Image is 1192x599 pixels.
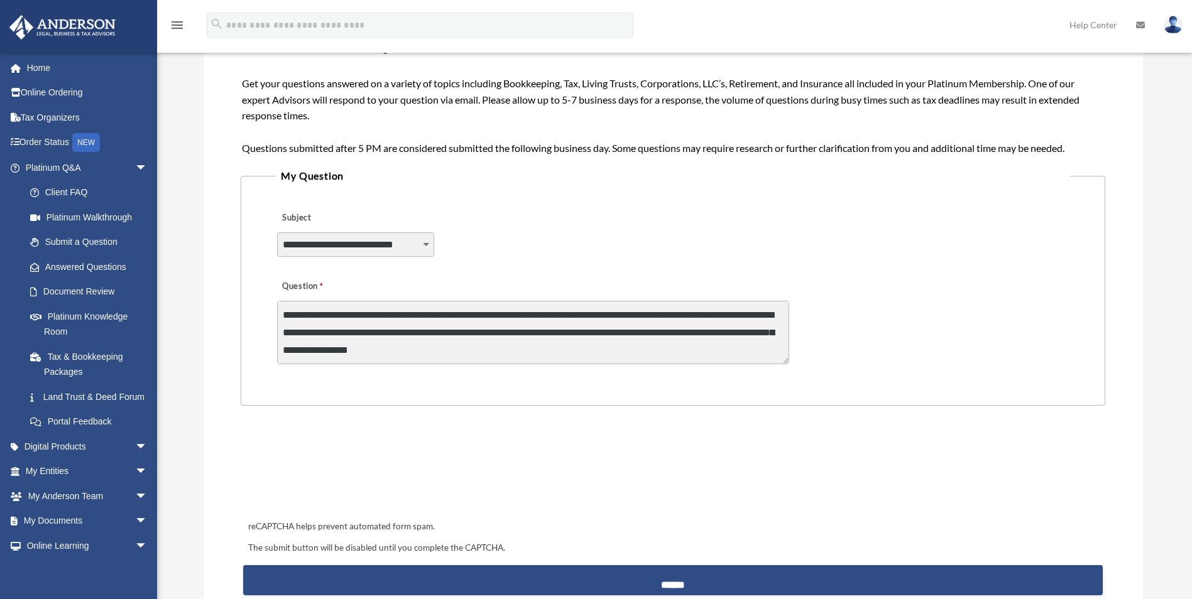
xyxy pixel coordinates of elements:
span: arrow_drop_down [135,459,160,485]
a: Online Ordering [9,80,167,105]
a: Answered Questions [18,254,167,279]
a: My Documentsarrow_drop_down [9,509,167,534]
img: Anderson Advisors Platinum Portal [6,15,119,40]
a: Platinum Walkthrough [18,205,167,230]
span: arrow_drop_down [135,155,160,181]
i: search [210,17,224,31]
a: Home [9,55,167,80]
a: Portal Feedback [18,409,167,434]
span: arrow_drop_down [135,533,160,559]
a: Tax & Bookkeeping Packages [18,344,167,384]
a: Tax Organizers [9,105,167,130]
span: arrow_drop_down [135,434,160,460]
a: Submit a Question [18,230,160,255]
span: Submit a Platinum Question [242,36,439,55]
i: menu [170,18,185,33]
iframe: reCAPTCHA [244,445,435,494]
legend: My Question [276,167,1069,185]
span: arrow_drop_down [135,509,160,534]
label: Question [277,278,375,295]
a: Document Review [18,279,167,305]
a: My Entitiesarrow_drop_down [9,459,167,484]
div: NEW [72,133,100,152]
a: Online Learningarrow_drop_down [9,533,167,558]
span: arrow_drop_down [135,483,160,509]
div: reCAPTCHA helps prevent automated form spam. [243,519,1102,534]
a: menu [170,22,185,33]
a: Land Trust & Deed Forum [18,384,167,409]
a: My Anderson Teamarrow_drop_down [9,483,167,509]
div: The submit button will be disabled until you complete the CAPTCHA. [243,541,1102,556]
a: Platinum Knowledge Room [18,304,167,344]
label: Subject [277,209,396,227]
a: Platinum Q&Aarrow_drop_down [9,155,167,180]
img: User Pic [1164,16,1183,34]
a: Digital Productsarrow_drop_down [9,434,167,459]
a: Client FAQ [18,180,167,205]
a: Order StatusNEW [9,130,167,156]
